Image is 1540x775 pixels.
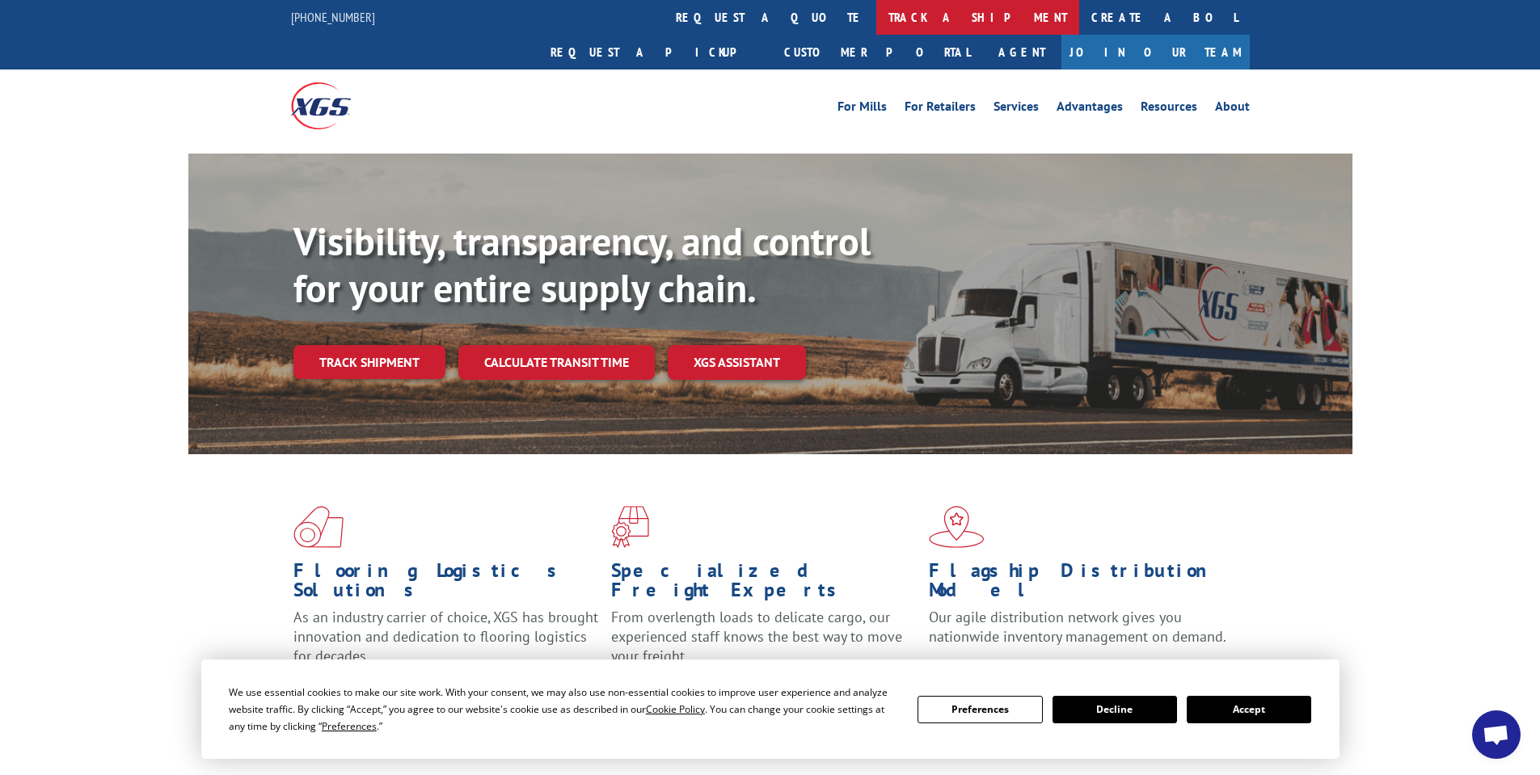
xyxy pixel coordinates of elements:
a: Advantages [1057,100,1123,118]
b: Visibility, transparency, and control for your entire supply chain. [293,216,871,313]
a: Request a pickup [538,35,772,69]
button: Decline [1053,696,1177,723]
a: For Retailers [905,100,976,118]
a: [PHONE_NUMBER] [291,9,375,25]
img: xgs-icon-focused-on-flooring-red [611,506,649,548]
button: Accept [1187,696,1311,723]
span: Preferences [322,719,377,733]
span: Cookie Policy [646,702,705,716]
h1: Flagship Distribution Model [929,561,1234,608]
a: For Mills [838,100,887,118]
a: Services [994,100,1039,118]
img: xgs-icon-flagship-distribution-model-red [929,506,985,548]
div: Cookie Consent Prompt [201,659,1340,759]
span: As an industry carrier of choice, XGS has brought innovation and dedication to flooring logistics... [293,608,598,665]
p: From overlength loads to delicate cargo, our experienced staff knows the best way to move your fr... [611,608,917,680]
span: Our agile distribution network gives you nationwide inventory management on demand. [929,608,1226,646]
a: Track shipment [293,345,445,379]
div: We use essential cookies to make our site work. With your consent, we may also use non-essential ... [229,684,898,735]
button: Preferences [918,696,1042,723]
a: Resources [1141,100,1197,118]
a: Agent [982,35,1061,69]
a: Calculate transit time [458,345,655,380]
img: xgs-icon-total-supply-chain-intelligence-red [293,506,344,548]
a: XGS ASSISTANT [668,345,806,380]
a: Customer Portal [772,35,982,69]
a: Join Our Team [1061,35,1250,69]
div: Open chat [1472,710,1521,759]
h1: Specialized Freight Experts [611,561,917,608]
a: About [1215,100,1250,118]
h1: Flooring Logistics Solutions [293,561,599,608]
